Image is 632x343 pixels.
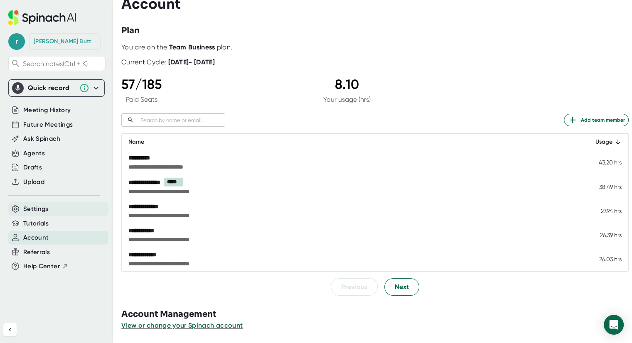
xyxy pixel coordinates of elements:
[23,247,50,257] button: Referrals
[23,262,60,271] span: Help Center
[579,223,628,247] td: 26.39 hrs
[23,233,49,243] button: Account
[579,174,628,199] td: 38.49 hrs
[12,80,101,96] div: Quick record
[585,137,622,147] div: Usage
[121,321,243,331] button: View or change your Spinach account
[579,247,628,271] td: 26.03 hrs
[169,43,215,51] b: Team Business
[23,60,103,68] span: Search notes (Ctrl + K)
[128,137,572,147] div: Name
[23,134,60,144] button: Ask Spinach
[568,115,625,125] span: Add team member
[121,321,243,329] span: View or change your Spinach account
[8,33,25,50] span: r
[23,163,42,172] button: Drafts
[121,58,215,66] div: Current Cycle:
[23,262,69,271] button: Help Center
[28,84,75,92] div: Quick record
[23,177,44,187] button: Upload
[384,278,419,296] button: Next
[323,96,371,103] div: Your usage (hrs)
[23,149,45,158] button: Agents
[121,76,162,92] div: 57 / 185
[3,323,17,336] button: Collapse sidebar
[121,308,632,321] h3: Account Management
[579,199,628,223] td: 27.94 hrs
[564,114,629,126] button: Add team member
[23,105,71,115] button: Meeting History
[23,120,73,130] button: Future Meetings
[331,278,378,296] button: Previous
[23,219,49,228] button: Tutorials
[137,115,225,125] input: Search by name or email...
[395,282,409,292] span: Next
[604,315,624,335] div: Open Intercom Messenger
[121,96,162,103] div: Paid Seats
[168,58,215,66] b: [DATE] - [DATE]
[341,282,367,292] span: Previous
[121,43,629,51] div: You are on the plan.
[23,204,49,214] button: Settings
[579,150,628,174] td: 43.20 hrs
[121,24,140,37] h3: Plan
[34,38,91,45] div: Ruhail Butt
[323,76,371,92] div: 8.10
